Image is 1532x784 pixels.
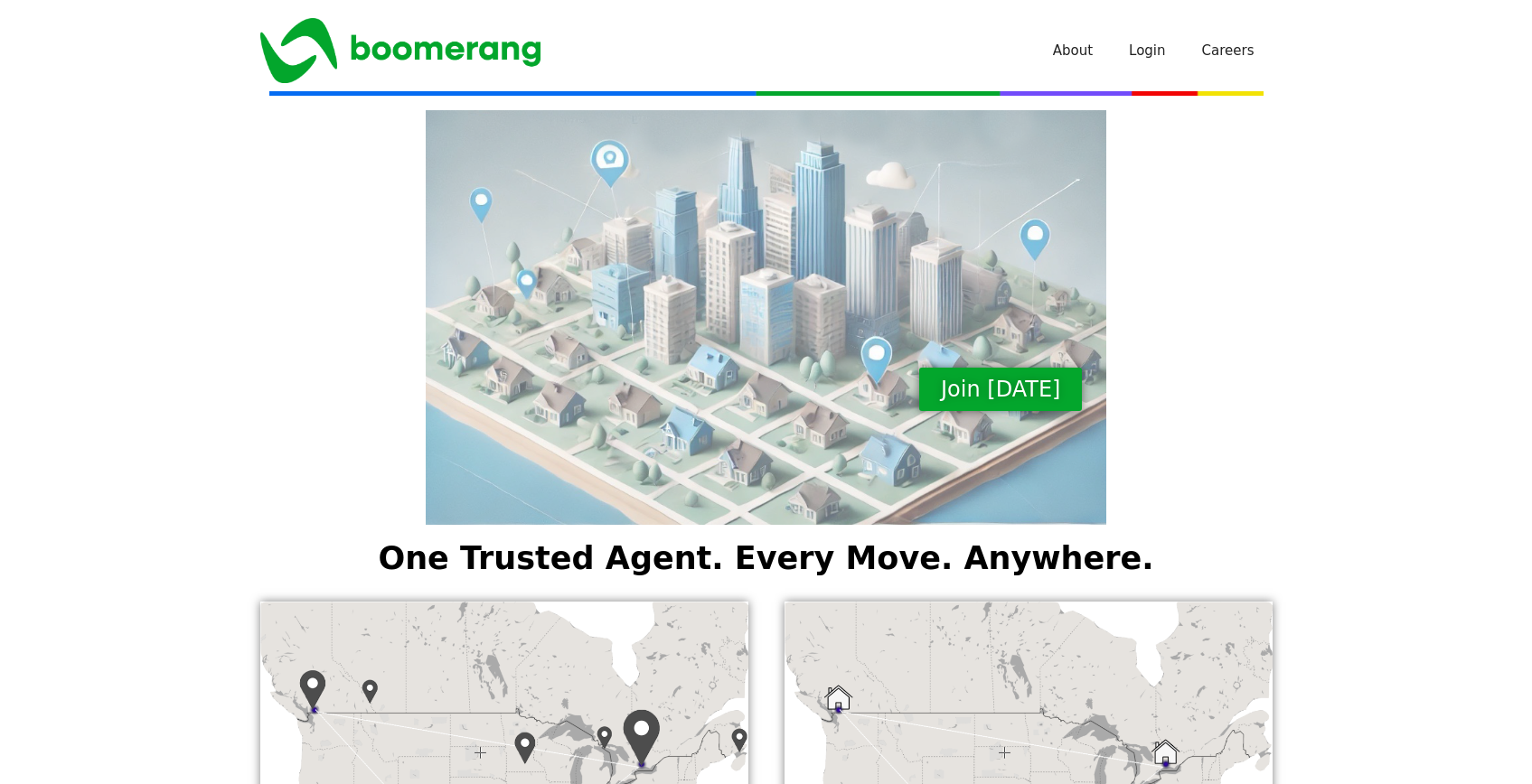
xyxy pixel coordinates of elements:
img: Boomerang Realty Network [260,18,540,83]
a: Join [DATE] [919,368,1082,411]
a: About [1035,23,1111,78]
span: Join [DATE] [941,378,1060,400]
img: Boomerang Realty Network city graphic [426,110,1105,524]
a: Login [1111,23,1183,78]
nav: Primary [1035,23,1273,78]
a: Careers [1184,23,1273,78]
h2: One Trusted Agent. Every Move. Anywhere. [251,543,1282,574]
